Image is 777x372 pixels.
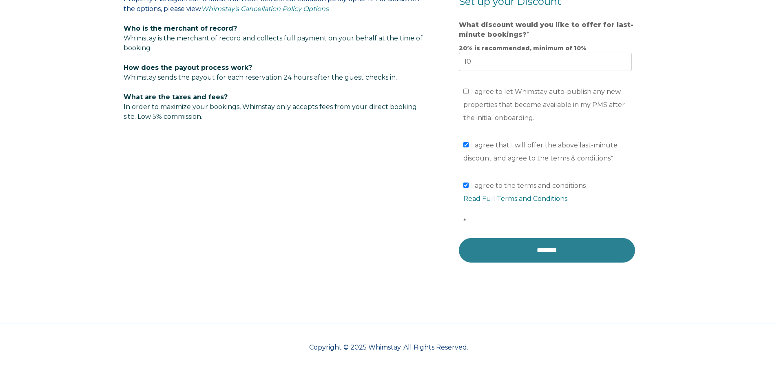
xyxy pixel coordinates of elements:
strong: What discount would you like to offer for last-minute bookings? [459,21,633,38]
p: Copyright © 2025 Whimstay. All Rights Reserved. [124,343,654,352]
span: How does the payout process work? [124,64,252,71]
input: I agree to let Whimstay auto-publish any new properties that become available in my PMS after the... [463,89,469,94]
span: In order to maximize your bookings, Whimstay only accepts fees from your direct booking site. Low... [124,93,417,120]
a: Read Full Terms and Conditions [463,195,567,203]
span: What are the taxes and fees? [124,93,228,101]
span: Whimstay sends the payout for each reservation 24 hours after the guest checks in. [124,74,397,81]
span: I agree to the terms and conditions [463,182,636,225]
span: I agree that I will offer the above last-minute discount and agree to the terms & conditions [463,141,618,162]
span: Whimstay is the merchant of record and collects full payment on your behalf at the time of booking. [124,34,423,52]
span: Who is the merchant of record? [124,25,237,32]
input: I agree that I will offer the above last-minute discount and agree to the terms & conditions* [463,142,469,147]
input: I agree to the terms and conditionsRead Full Terms and Conditions* [463,183,469,188]
a: Whimstay's Cancellation Policy Options [201,5,329,13]
strong: 20% is recommended, minimum of 10% [459,45,587,52]
span: I agree to let Whimstay auto-publish any new properties that become available in my PMS after the... [463,88,625,122]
